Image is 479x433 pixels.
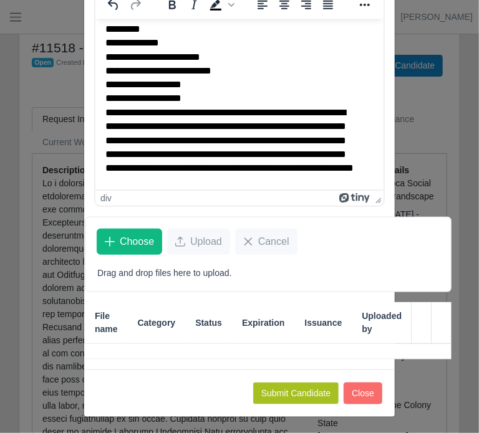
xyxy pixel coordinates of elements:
[167,229,230,255] button: Upload
[138,316,176,330] span: Category
[235,229,298,255] button: Cancel
[339,193,370,203] a: Powered by Tiny
[120,234,154,249] span: Choose
[258,234,289,249] span: Cancel
[95,310,118,336] span: File name
[190,234,222,249] span: Upload
[242,316,284,330] span: Expiration
[95,19,384,190] iframe: Rich Text Area
[253,383,339,404] button: Submit Candidate
[97,267,439,280] p: Drag and drop files here to upload.
[344,383,382,404] button: Close
[362,310,402,336] span: Uploaded by
[100,193,112,203] div: div
[305,316,342,330] span: Issuance
[195,316,222,330] span: Status
[97,229,162,255] button: Choose
[370,191,384,206] div: Press the Up and Down arrow keys to resize the editor.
